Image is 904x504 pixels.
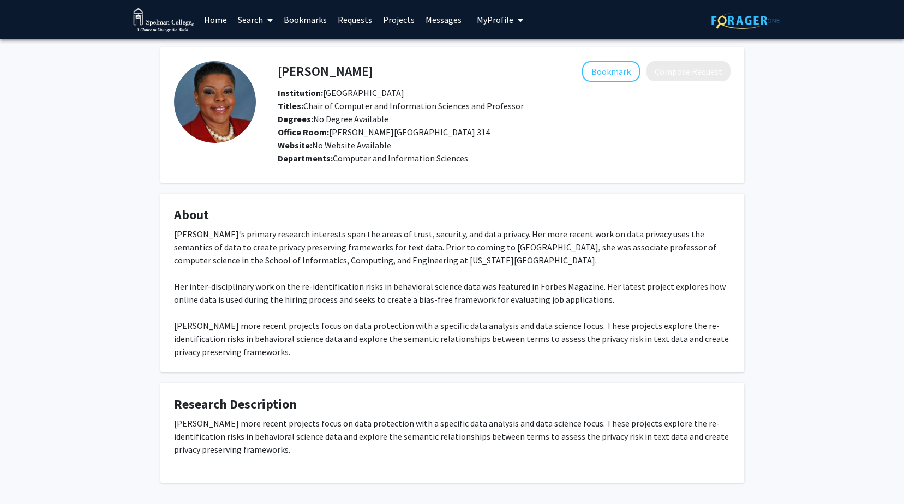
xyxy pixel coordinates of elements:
button: Add Raquel Hill to Bookmarks [582,61,640,82]
b: Institution: [278,87,323,98]
span: My Profile [477,14,513,25]
h4: [PERSON_NAME] [278,61,373,81]
a: Requests [332,1,378,39]
b: Departments: [278,153,333,164]
b: Office Room: [278,127,329,137]
a: Messages [420,1,467,39]
img: Spelman College Logo [133,8,195,32]
b: Degrees: [278,113,313,124]
a: Home [199,1,232,39]
span: No Website Available [278,140,391,151]
h4: About [174,207,731,223]
b: Website: [278,140,312,151]
img: Profile Picture [174,61,256,143]
img: ForagerOne Logo [711,12,780,29]
div: [PERSON_NAME] more recent projects focus on data protection with a specific data analysis and dat... [174,417,731,469]
b: Titles: [278,100,303,111]
a: Bookmarks [278,1,332,39]
a: Search [232,1,278,39]
span: No Degree Available [278,113,388,124]
span: Computer and Information Sciences [333,153,468,164]
div: [PERSON_NAME]‘s primary research interests span the areas of trust, security, and data privacy. H... [174,227,731,358]
button: Compose Request to Raquel Hill [646,61,731,81]
h4: Research Description [174,397,731,412]
a: Projects [378,1,420,39]
span: [GEOGRAPHIC_DATA] [323,87,404,98]
span: [PERSON_NAME][GEOGRAPHIC_DATA] 314 [278,127,490,137]
span: Chair of Computer and Information Sciences and Professor [278,100,524,111]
